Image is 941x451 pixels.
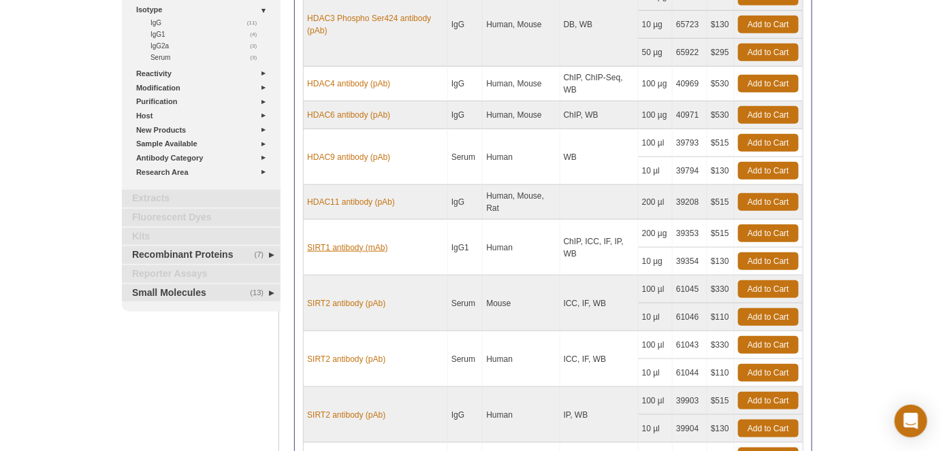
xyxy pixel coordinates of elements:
td: IgG [448,387,483,443]
a: Add to Cart [738,252,799,270]
td: Human, Mouse [483,67,560,101]
td: Serum [448,331,483,387]
a: Antibody Category [136,151,272,165]
td: 61043 [673,331,707,359]
a: New Products [136,123,272,137]
a: (4)IgG1 [150,29,264,40]
td: Human [483,387,560,443]
a: Add to Cart [738,16,799,33]
td: 100 µg [639,101,673,129]
td: Serum [448,129,483,185]
td: 10 µg [639,248,673,275]
a: Add to Cart [738,336,799,354]
td: Mouse [483,275,560,331]
a: Kits [122,228,281,246]
a: (13)Small Molecules [122,284,281,302]
td: 100 µl [639,129,673,157]
td: 39904 [673,415,707,443]
td: 39208 [673,185,707,220]
a: SIRT1 antibody (mAb) [307,241,388,254]
td: $515 [707,185,735,220]
a: HDAC6 antibody (pAb) [307,109,390,121]
td: 10 µl [639,359,673,387]
a: Modification [136,81,272,95]
td: 10 µl [639,303,673,331]
td: Human [483,129,560,185]
td: 50 µg [639,39,673,67]
td: WB [560,129,639,185]
span: (4) [250,29,264,40]
td: ICC, IF, WB [560,275,639,331]
td: Human, Mouse, Rat [483,185,560,220]
a: Reporter Assays [122,265,281,283]
a: (7)Recombinant Proteins [122,246,281,264]
td: $530 [707,101,735,129]
td: 200 µl [639,185,673,220]
td: $130 [707,157,735,185]
a: SIRT2 antibody (pAb) [307,297,385,310]
a: Fluorescent Dyes [122,209,281,227]
td: 39353 [673,220,707,248]
td: 39903 [673,387,707,415]
a: (3)Serum [150,52,264,63]
a: HDAC9 antibody (pAb) [307,151,390,163]
a: SIRT2 antibody (pAb) [307,409,385,421]
a: Add to Cart [738,134,799,152]
a: (3)IgG2a [150,40,264,52]
td: 61046 [673,303,707,331]
td: $110 [707,303,735,331]
a: HDAC11 antibody (pAb) [307,196,395,208]
td: 39793 [673,129,707,157]
td: 65723 [673,11,707,39]
td: 65922 [673,39,707,67]
span: (3) [250,52,264,63]
td: ChIP, WB [560,101,639,129]
td: 61045 [673,275,707,303]
td: $515 [707,387,735,415]
td: ICC, IF, WB [560,331,639,387]
td: 10 µl [639,157,673,185]
td: 100 µg [639,67,673,101]
a: Add to Cart [738,280,799,298]
span: (3) [250,40,264,52]
a: Add to Cart [738,308,799,326]
a: Add to Cart [738,75,799,93]
a: SIRT2 antibody (pAb) [307,353,385,365]
td: $330 [707,275,735,303]
a: Add to Cart [738,224,799,242]
td: IgG1 [448,220,483,275]
a: Add to Cart [738,44,799,61]
a: Add to Cart [738,420,799,437]
a: HDAC4 antibody (pAb) [307,78,390,90]
td: $295 [707,39,735,67]
td: 39354 [673,248,707,275]
td: 10 µl [639,415,673,443]
td: 100 µl [639,387,673,415]
td: $330 [707,331,735,359]
td: $515 [707,220,735,248]
td: 40969 [673,67,707,101]
td: $130 [707,248,735,275]
td: IgG [448,185,483,220]
td: 100 µl [639,331,673,359]
span: (7) [255,246,272,264]
a: Add to Cart [738,193,799,211]
span: (13) [250,284,271,302]
div: Open Intercom Messenger [895,405,927,437]
td: 39794 [673,157,707,185]
td: Human, Mouse [483,101,560,129]
a: Sample Available [136,137,272,151]
td: Human [483,220,560,275]
td: 200 µg [639,220,673,248]
td: 40971 [673,101,707,129]
td: 61044 [673,359,707,387]
td: IgG [448,67,483,101]
a: Reactivity [136,67,272,81]
td: 10 µg [639,11,673,39]
a: Add to Cart [738,364,799,382]
a: Research Area [136,165,272,180]
a: Add to Cart [738,106,799,124]
td: $515 [707,129,735,157]
td: 100 µl [639,275,673,303]
a: Add to Cart [738,392,799,410]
